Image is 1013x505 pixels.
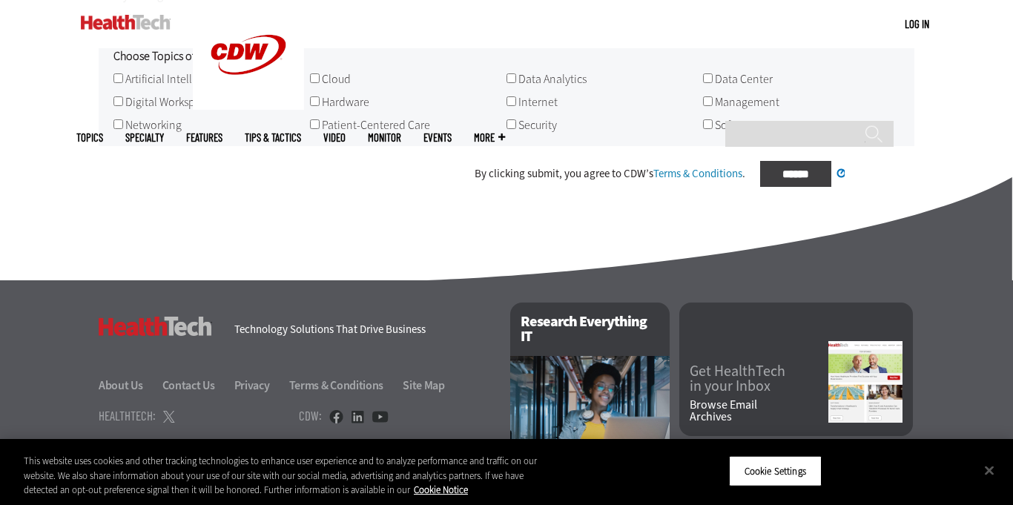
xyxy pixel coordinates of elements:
[715,117,758,133] label: Software
[845,165,911,182] div: Processing...
[690,364,828,394] a: Get HealthTechin your Inbox
[690,399,828,423] a: Browse EmailArchives
[76,132,103,143] span: Topics
[193,98,304,113] a: CDW
[368,132,401,143] a: MonITor
[234,324,492,335] h4: Technology Solutions That Drive Business
[905,17,929,30] a: Log in
[729,455,822,486] button: Cookie Settings
[24,454,557,498] div: This website uses cookies and other tracking technologies to enhance user experience and to analy...
[474,132,505,143] span: More
[653,166,742,181] a: Terms & Conditions
[162,377,232,393] a: Contact Us
[518,117,557,133] label: Security
[289,377,401,393] a: Terms & Conditions
[299,409,322,422] h4: CDW:
[186,132,222,143] a: Features
[245,132,301,143] a: Tips & Tactics
[828,341,903,423] img: newsletter screenshot
[323,132,346,143] a: Video
[510,303,670,356] h2: Research Everything IT
[99,317,212,336] h3: HealthTech
[234,377,287,393] a: Privacy
[81,15,171,30] img: Home
[423,132,452,143] a: Events
[99,409,156,422] h4: HealthTech:
[99,377,160,393] a: About Us
[475,168,745,179] div: By clicking submit, you agree to CDW’s .
[973,454,1006,486] button: Close
[905,16,929,32] div: User menu
[414,483,468,496] a: More information about your privacy
[125,132,164,143] span: Specialty
[403,377,445,393] a: Site Map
